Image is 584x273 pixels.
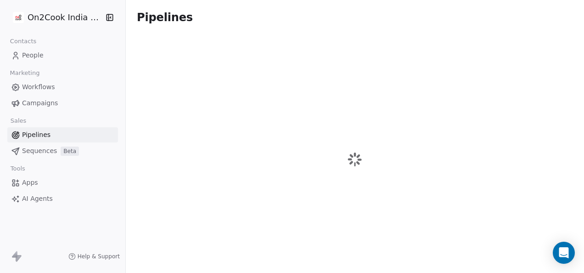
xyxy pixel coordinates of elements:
span: Sequences [22,146,57,156]
span: Help & Support [78,253,120,260]
a: AI Agents [7,191,118,206]
a: Campaigns [7,96,118,111]
a: Pipelines [7,127,118,142]
span: Campaigns [22,98,58,108]
span: On2Cook India Pvt. Ltd. [28,11,103,23]
span: Sales [6,114,30,128]
span: People [22,51,44,60]
button: On2Cook India Pvt. Ltd. [11,10,99,25]
a: SequencesBeta [7,143,118,159]
span: Beta [61,147,79,156]
span: Marketing [6,66,44,80]
span: Tools [6,162,29,176]
span: Apps [22,178,38,188]
span: Pipelines [137,11,193,24]
span: AI Agents [22,194,53,204]
img: on2cook%20logo-04%20copy.jpg [13,12,24,23]
a: Help & Support [68,253,120,260]
span: Pipelines [22,130,51,140]
span: Contacts [6,34,40,48]
a: Apps [7,175,118,190]
div: Open Intercom Messenger [553,242,575,264]
a: Workflows [7,80,118,95]
span: Workflows [22,82,55,92]
a: People [7,48,118,63]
